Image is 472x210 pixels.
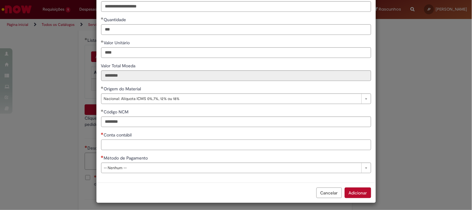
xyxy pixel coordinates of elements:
span: Quantidade [104,17,128,22]
button: Cancelar [316,188,342,198]
span: Conta contábil [104,132,133,138]
input: Descrição [101,1,371,12]
span: Somente leitura - Valor Total Moeda [101,63,137,69]
span: Nacional: Alíquota ICMS 0%,7%, 12% ou 18% [104,94,358,104]
span: Obrigatório Preenchido [101,40,104,43]
span: Código NCM [104,109,130,115]
button: Adicionar [345,188,371,198]
input: Conta contábil [101,140,371,150]
span: Necessários [101,132,104,135]
input: Código NCM [101,117,371,127]
input: Valor Total Moeda [101,70,371,81]
input: Quantidade [101,24,371,35]
span: Obrigatório Preenchido [101,109,104,112]
span: Origem do Material [104,86,143,92]
span: Método de Pagamento [104,155,149,161]
span: Obrigatório Preenchido [101,17,104,20]
span: Necessários [101,155,104,158]
input: Valor Unitário [101,47,371,58]
span: Valor Unitário [104,40,131,45]
span: Obrigatório Preenchido [101,86,104,89]
span: -- Nenhum -- [104,163,358,173]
